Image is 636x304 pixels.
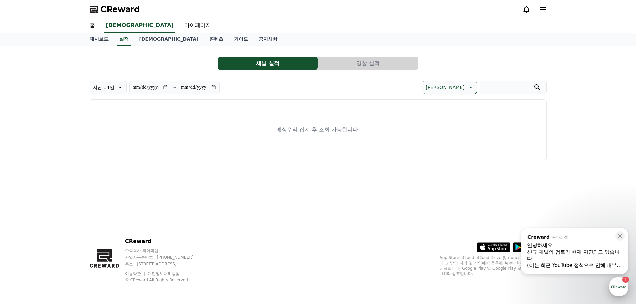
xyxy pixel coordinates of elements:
[100,4,140,15] span: CReward
[86,212,128,228] a: 설정
[318,57,418,70] button: 영상 실적
[125,237,206,245] p: CReward
[68,211,70,217] span: 1
[61,222,69,227] span: 대화
[44,212,86,228] a: 1대화
[172,83,177,91] p: ~
[276,126,360,134] p: 예상수익 집계 후 조회 가능합니다.
[440,255,547,276] p: App Store, iCloud, iCloud Drive 및 iTunes Store는 미국과 그 밖의 나라 및 지역에서 등록된 Apple Inc.의 서비스 상표입니다. Goo...
[426,83,464,92] p: [PERSON_NAME]
[125,261,206,267] p: 주소 : [STREET_ADDRESS]
[90,81,127,94] button: 지난 14일
[104,19,175,33] a: [DEMOGRAPHIC_DATA]
[218,57,318,70] button: 채널 실적
[2,212,44,228] a: 홈
[148,271,180,276] a: 개인정보처리방침
[204,33,229,46] a: 콘텐츠
[125,277,206,283] p: © CReward All Rights Reserved.
[125,255,206,260] p: 사업자등록번호 : [PHONE_NUMBER]
[84,19,100,33] a: 홈
[84,33,114,46] a: 대시보드
[117,33,131,46] a: 실적
[103,222,111,227] span: 설정
[125,271,146,276] a: 이용약관
[229,33,253,46] a: 가이드
[423,81,477,94] button: [PERSON_NAME]
[93,83,114,92] p: 지난 14일
[125,248,206,253] p: 주식회사 와이피랩
[179,19,216,33] a: 마이페이지
[134,33,204,46] a: [DEMOGRAPHIC_DATA]
[21,222,25,227] span: 홈
[90,4,140,15] a: CReward
[253,33,283,46] a: 공지사항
